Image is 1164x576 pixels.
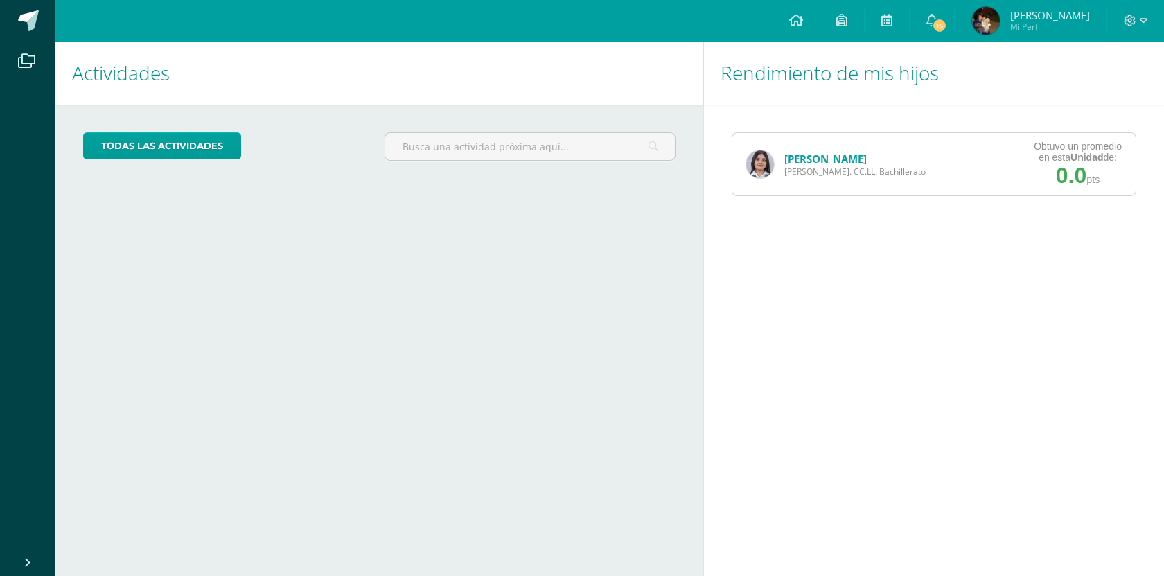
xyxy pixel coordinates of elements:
[1010,21,1090,33] span: Mi Perfil
[721,42,1147,105] h1: Rendimiento de mis hijos
[1034,141,1122,163] div: Obtuvo un promedio en esta de:
[746,150,774,178] img: c9cf1a1220adddd750699229ff620965.png
[385,133,674,160] input: Busca una actividad próxima aquí...
[1086,174,1100,185] span: pts
[72,42,687,105] h1: Actividades
[1070,152,1103,163] strong: Unidad
[784,166,926,177] span: [PERSON_NAME]. CC.LL. Bachillerato
[972,7,1000,35] img: 3253901197f0ee943ba451173f398f72.png
[83,132,241,159] a: todas las Actividades
[932,18,947,33] span: 15
[1056,163,1086,188] span: 0.0
[784,152,867,166] a: [PERSON_NAME]
[1010,8,1090,22] span: [PERSON_NAME]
